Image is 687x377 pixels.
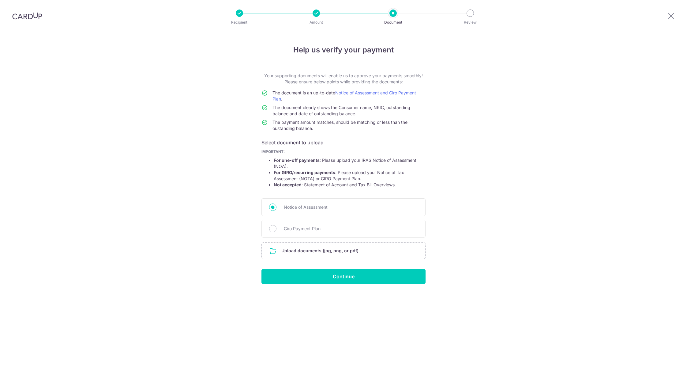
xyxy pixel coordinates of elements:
[284,225,418,232] span: Giro Payment Plan
[274,158,320,163] strong: For one-off payments
[261,269,426,284] input: Continue
[272,120,407,131] span: The payment amount matches, should be matching or less than the oustanding balance.
[261,139,426,146] h6: Select document to upload
[261,242,426,259] div: Upload documents (jpg, png, or pdf)
[272,90,416,101] a: Notice of Assessment and Giro Payment Plan
[272,105,410,116] span: The document clearly shows the Consumer name, NRIC, outstanding balance and date of outstanding b...
[294,19,339,25] p: Amount
[261,149,285,154] b: IMPORTANT:
[274,170,335,175] strong: For GIRO/recurring payments
[274,157,426,169] li: : Please upload your IRAS Notice of Assessment (NOA).
[284,204,418,211] span: Notice of Assessment
[261,44,426,55] h4: Help us verify your payment
[274,169,426,182] li: : Please upload your Notice of Tax Assessment (NOTA) or GIRO Payment Plan.
[261,73,426,85] p: Your supporting documents will enable us to approve your payments smoothly! Please ensure below p...
[448,19,493,25] p: Review
[274,182,302,187] strong: Not accepted
[370,19,416,25] p: Document
[274,182,426,188] li: : Statement of Account and Tax Bill Overviews.
[12,12,42,20] img: CardUp
[272,90,416,101] span: The document is an up-to-date .
[217,19,262,25] p: Recipient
